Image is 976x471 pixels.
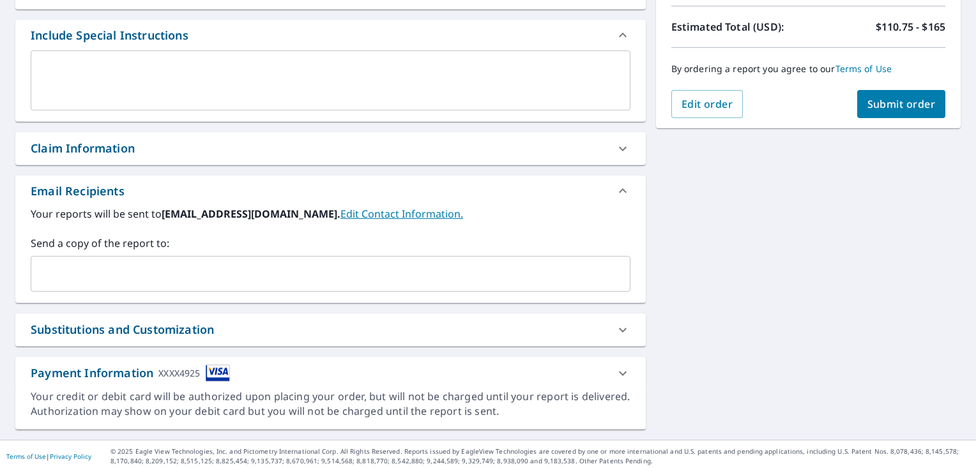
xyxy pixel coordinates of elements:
span: Submit order [867,97,936,111]
a: Terms of Use [835,63,892,75]
label: Your reports will be sent to [31,206,630,221]
div: Claim Information [31,140,135,157]
p: Estimated Total (USD): [671,19,809,34]
div: Payment Information [31,364,230,382]
p: | [6,452,91,460]
div: Email Recipients [15,176,646,206]
div: Claim Information [15,132,646,165]
p: $110.75 - $165 [876,19,945,34]
a: EditContactInfo [340,207,463,221]
b: [EMAIL_ADDRESS][DOMAIN_NAME]. [162,207,340,221]
div: Payment InformationXXXX4925cardImage [15,357,646,389]
div: Substitutions and Customization [15,313,646,346]
div: Include Special Instructions [31,27,188,44]
a: Terms of Use [6,452,46,461]
div: XXXX4925 [158,364,200,382]
button: Submit order [857,90,946,118]
button: Edit order [671,90,743,118]
div: Your credit or debit card will be authorized upon placing your order, but will not be charged unt... [31,389,630,419]
p: © 2025 Eagle View Technologies, Inc. and Pictometry International Corp. All Rights Reserved. Repo... [111,447,970,466]
div: Substitutions and Customization [31,321,214,338]
span: Edit order [682,97,733,111]
label: Send a copy of the report to: [31,235,630,251]
img: cardImage [206,364,230,382]
a: Privacy Policy [50,452,91,461]
p: By ordering a report you agree to our [671,63,945,75]
div: Include Special Instructions [15,20,646,50]
div: Email Recipients [31,183,125,200]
